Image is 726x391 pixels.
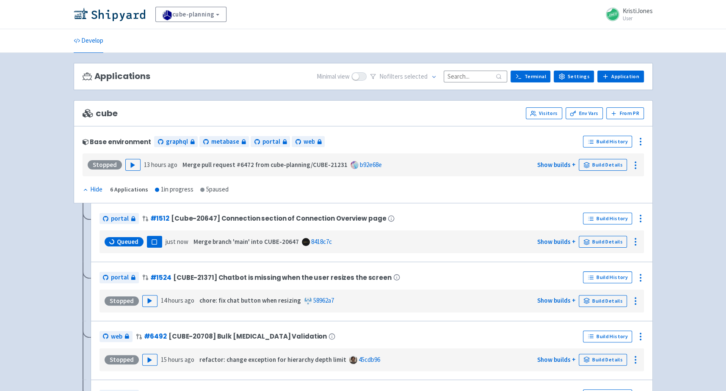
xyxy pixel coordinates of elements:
time: 15 hours ago [161,355,194,364]
button: Hide [83,185,103,194]
a: Env Vars [566,107,603,119]
a: 8418c7c [311,238,332,246]
a: Build History [583,213,632,224]
a: Build History [583,136,632,148]
input: Search... [444,71,507,82]
a: Build Details [579,354,627,366]
a: Build Details [579,236,627,248]
a: web [292,136,325,148]
div: Stopped [105,355,139,364]
a: portal [251,136,290,148]
strong: refactor: change exception for hierarchy depth limit [199,355,346,364]
span: cube [83,109,118,118]
h3: Applications [83,71,150,81]
span: [CUBE-21371] Chatbot is missing when the user resizes the screen [173,274,392,281]
div: Stopped [105,296,139,306]
strong: Merge pull request #6472 from cube-planning/CUBE-21231 [182,161,348,169]
a: web [99,331,133,342]
span: [CUBE-20708] Bulk [MEDICAL_DATA] Validation [168,333,327,340]
a: Show builds + [537,355,575,364]
a: b92e68e [360,161,382,169]
a: #1524 [150,273,171,282]
a: #6492 [144,332,167,341]
span: Minimal view [317,72,350,82]
a: graphql [154,136,198,148]
small: User [623,16,653,21]
a: Build History [583,271,632,283]
a: 58962a7 [313,296,334,304]
time: 14 hours ago [161,296,194,304]
a: Build Details [579,159,627,171]
span: portal [262,137,280,147]
span: [Cube-20647] Connection section of Connection Overview page [171,215,386,222]
div: 5 paused [200,185,229,194]
a: portal [99,213,139,224]
a: Show builds + [537,296,575,304]
a: Terminal [511,71,550,82]
span: Queued [117,238,138,246]
span: graphql [166,137,188,147]
a: portal [99,272,139,283]
span: web [111,332,122,342]
a: Develop [74,29,103,53]
a: Build History [583,331,632,342]
a: 45cdb96 [359,355,380,364]
div: Base environment [83,138,151,145]
span: KristiJones [623,7,653,15]
div: 1 in progress [155,185,193,194]
img: Shipyard logo [74,8,145,21]
button: From PR [606,107,644,119]
a: Visitors [526,107,562,119]
strong: chore: fix chat button when resizing [199,296,301,304]
button: Play [142,354,157,366]
a: Settings [554,71,594,82]
a: Application [597,71,643,82]
time: 13 hours ago [144,161,177,169]
a: metabase [199,136,249,148]
strong: Merge branch 'main' into CUBE-20647 [193,238,299,246]
button: Play [125,159,141,171]
span: selected [404,72,428,80]
div: Stopped [88,160,122,170]
span: metabase [211,137,239,147]
time: just now [166,238,188,246]
span: web [303,137,315,147]
a: Build Details [579,295,627,307]
div: 6 Applications [110,185,148,194]
button: Play [142,295,157,307]
span: No filter s [379,72,428,82]
a: cube-planning [155,7,226,22]
a: #1512 [150,214,169,223]
span: portal [111,273,129,282]
a: Show builds + [537,238,575,246]
button: Pause [147,236,162,248]
span: portal [111,214,129,224]
div: Hide [83,185,102,194]
a: Show builds + [537,161,575,169]
a: KristiJones User [601,8,653,21]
